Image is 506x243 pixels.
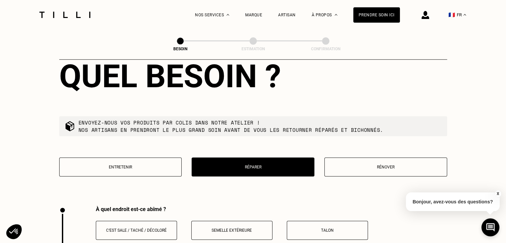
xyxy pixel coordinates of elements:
a: Marque [245,13,262,17]
div: Estimation [220,47,286,51]
div: Besoin [147,47,214,51]
p: Semelle extérieure [195,228,269,233]
img: commande colis [65,121,75,131]
span: 🇫🇷 [448,12,455,18]
p: Envoyez-nous vos produits par colis dans notre atelier ! Nos artisans en prendront le plus grand ... [79,119,384,133]
button: X [494,190,501,197]
div: À quel endroit est-ce abîmé ? [96,206,447,212]
button: C‘est sale / taché / décoloré [96,221,177,240]
div: Quel besoin ? [59,58,447,95]
a: Artisan [278,13,296,17]
button: Entretenir [59,157,182,176]
p: Entretenir [63,165,178,169]
button: Semelle extérieure [191,221,272,240]
p: Réparer [195,165,311,169]
img: Logo du service de couturière Tilli [37,12,93,18]
a: Prendre soin ici [353,7,400,23]
p: C‘est sale / taché / décoloré [99,228,173,233]
div: Confirmation [292,47,359,51]
button: Talon [287,221,368,240]
p: Bonjour, avez-vous des questions? [406,192,500,211]
img: Menu déroulant [227,14,229,16]
img: menu déroulant [463,14,466,16]
img: icône connexion [422,11,429,19]
img: Menu déroulant à propos [335,14,337,16]
p: Talon [290,228,364,233]
p: Rénover [328,165,443,169]
button: Rénover [324,157,447,176]
button: Réparer [192,157,314,176]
